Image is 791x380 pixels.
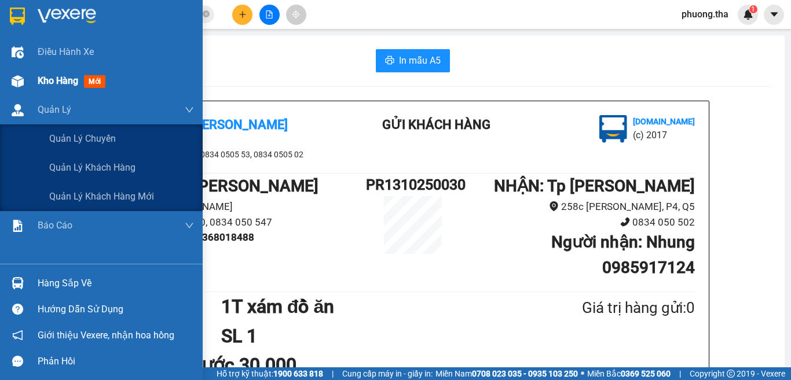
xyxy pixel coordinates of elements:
[131,148,339,161] li: 0834 0505 53, 0834 0505 02
[376,49,450,72] button: printerIn mẫu A5
[49,131,116,146] span: Quản lý chuyến
[97,55,159,69] li: (c) 2017
[587,367,671,380] span: Miền Bắc
[131,215,366,230] li: 0834 050 500, 0834 050 547
[292,10,300,19] span: aim
[221,292,526,321] h1: 1T xám đồ ăn
[10,8,25,25] img: logo-vxr
[385,56,394,67] span: printer
[494,176,695,195] b: NHẬN : Tp [PERSON_NAME]
[97,44,159,53] b: [DOMAIN_NAME]
[12,46,24,58] img: warehouse-icon
[38,328,174,342] span: Giới thiệu Vexere, nhận hoa hồng
[38,75,78,86] span: Kho hàng
[273,369,323,378] strong: 1900 633 818
[38,102,71,117] span: Quản Lý
[12,104,24,116] img: warehouse-icon
[342,367,433,380] span: Cung cấp máy in - giấy in:
[526,296,695,320] div: Giá trị hàng gửi: 0
[217,367,323,380] span: Hỗ trợ kỹ thuật:
[12,75,24,87] img: warehouse-icon
[435,367,578,380] span: Miền Nam
[38,45,94,59] span: Điều hành xe
[366,174,460,196] h1: PR1310250030
[232,5,252,25] button: plus
[460,215,695,230] li: 0834 050 502
[49,160,136,175] span: Quản lý khách hàng
[12,330,23,341] span: notification
[549,201,559,211] span: environment
[203,9,210,20] span: close-circle
[332,367,334,380] span: |
[727,370,735,378] span: copyright
[633,117,695,126] b: [DOMAIN_NAME]
[221,322,526,351] h1: SL 1
[49,189,154,204] span: Quản lý khách hàng mới
[84,75,105,88] span: mới
[399,53,441,68] span: In mẫu A5
[672,7,738,21] span: phuong.tha
[38,353,194,370] div: Phản hồi
[743,9,753,20] img: icon-new-feature
[769,9,779,20] span: caret-down
[38,218,72,233] span: Báo cáo
[12,277,24,289] img: warehouse-icon
[460,199,695,215] li: 258c [PERSON_NAME], P4, Q5
[472,369,578,378] strong: 0708 023 035 - 0935 103 250
[14,75,65,129] b: [PERSON_NAME]
[131,199,366,215] li: 08 [PERSON_NAME]
[131,351,317,379] div: Đã Trả Cước 30.000
[126,14,153,42] img: logo.jpg
[259,5,280,25] button: file-add
[382,117,490,132] b: Gửi khách hàng
[203,10,210,17] span: close-circle
[621,369,671,378] strong: 0369 525 060
[131,176,318,195] b: GỬI : VP [PERSON_NAME]
[12,304,23,315] span: question-circle
[679,367,681,380] span: |
[633,128,695,142] li: (c) 2017
[286,5,306,25] button: aim
[749,5,757,13] sup: 1
[185,221,194,230] span: down
[38,275,194,292] div: Hàng sắp về
[265,10,273,19] span: file-add
[191,117,288,132] b: [PERSON_NAME]
[71,17,115,71] b: Gửi khách hàng
[551,233,695,277] b: Người nhận : Nhung 0985917124
[185,105,194,115] span: down
[581,371,584,376] span: ⚪️
[764,5,784,25] button: caret-down
[12,356,23,367] span: message
[599,115,627,143] img: logo.jpg
[38,301,194,318] div: Hướng dẫn sử dụng
[751,5,755,13] span: 1
[239,10,247,19] span: plus
[620,217,630,227] span: phone
[12,220,24,232] img: solution-icon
